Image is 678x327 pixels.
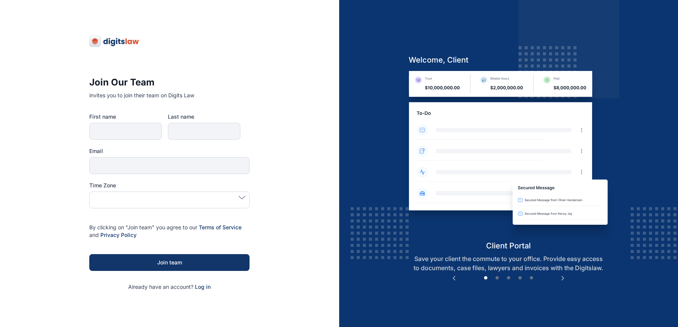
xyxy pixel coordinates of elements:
[89,92,250,99] p: invites you to join their team on Digits Law
[505,274,512,282] button: 3
[528,274,535,282] button: 5
[403,55,614,65] h5: welcome, client
[100,232,137,238] a: Privacy Policy
[516,274,524,282] button: 4
[89,147,250,155] label: Email
[482,274,490,282] button: 1
[101,259,237,266] div: Join team
[450,274,458,282] button: Previous
[199,224,242,230] a: Terms of Service
[195,284,211,290] a: Log in
[403,240,614,251] h5: client portal
[89,182,116,189] span: Time Zone
[89,254,250,271] button: Join team
[403,254,614,272] p: Save your client the commute to your office. Provide easy access to documents, case files, lawyer...
[559,274,567,282] button: Next
[89,113,162,121] label: First name
[89,76,250,89] h3: Join Our Team
[89,224,250,239] p: By clicking on "Join team" you agree to our and
[168,113,240,121] label: Last name
[89,35,140,47] img: digitslaw-logo
[89,283,250,291] p: Already have an account?
[403,71,614,240] img: client-portal
[493,274,501,282] button: 2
